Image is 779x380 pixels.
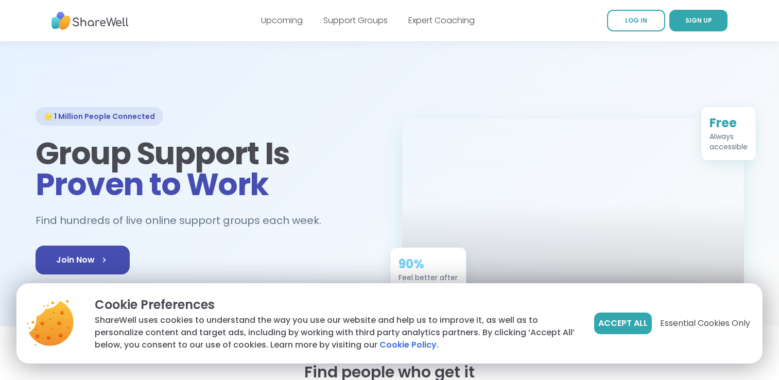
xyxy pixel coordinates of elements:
[51,7,129,35] img: ShareWell Nav Logo
[323,14,388,26] a: Support Groups
[408,14,475,26] a: Expert Coaching
[95,296,578,314] p: Cookie Preferences
[36,138,377,200] h1: Group Support Is
[56,254,109,266] span: Join Now
[607,10,665,31] a: LOG IN
[36,163,269,206] span: Proven to Work
[399,268,458,288] div: Feel better after just one session
[95,314,578,351] p: ShareWell uses cookies to understand the way you use our website and help us to improve it, as we...
[594,313,652,334] button: Accept All
[709,110,748,127] div: Free
[709,127,748,147] div: Always accessible
[399,251,458,268] div: 90%
[625,16,647,25] span: LOG IN
[660,317,750,330] span: Essential Cookies Only
[36,212,332,229] h2: Find hundreds of live online support groups each week.
[379,339,439,351] a: Cookie Policy.
[669,10,728,31] a: SIGN UP
[598,317,648,330] span: Accept All
[36,246,130,274] a: Join Now
[261,14,303,26] a: Upcoming
[36,107,163,126] div: 🌟 1 Million People Connected
[685,16,712,25] span: SIGN UP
